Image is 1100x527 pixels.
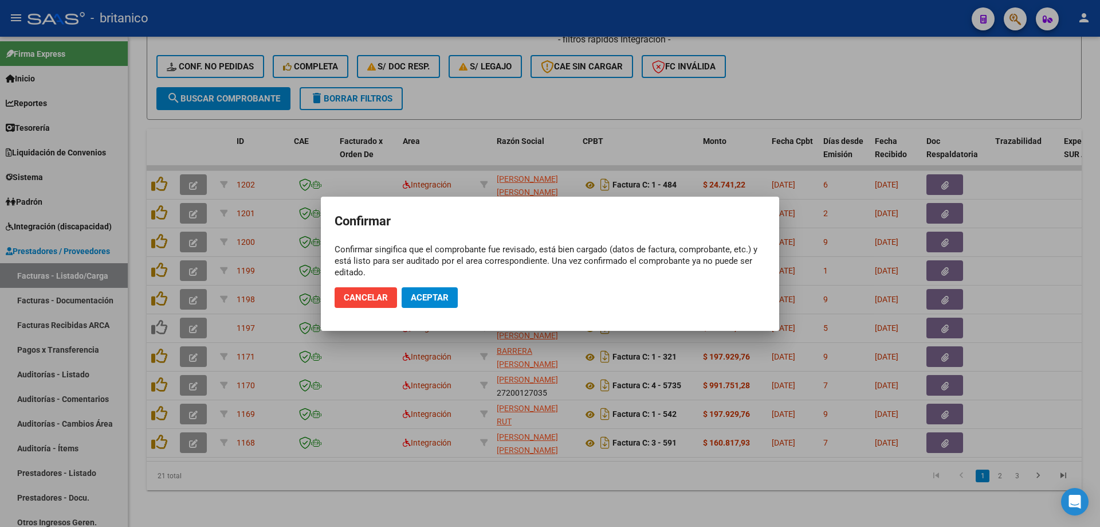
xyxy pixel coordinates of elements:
div: Confirmar singifica que el comprobante fue revisado, está bien cargado (datos de factura, comprob... [335,244,765,278]
h2: Confirmar [335,210,765,232]
button: Aceptar [402,287,458,308]
button: Cancelar [335,287,397,308]
span: Cancelar [344,292,388,303]
div: Open Intercom Messenger [1061,488,1089,516]
span: Aceptar [411,292,449,303]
